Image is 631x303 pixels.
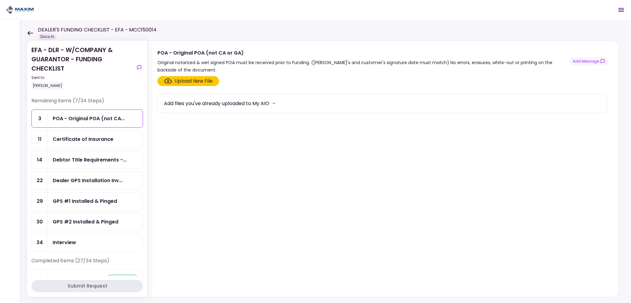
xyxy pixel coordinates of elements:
[53,115,125,122] div: POA - Original POA (not CA or GA)
[53,156,127,164] div: Debtor Title Requirements - Other Requirements
[31,130,143,148] a: 11Certificate of Insurance
[569,57,609,65] button: show-messages
[38,26,157,34] h1: DEALER'S FUNDING CHECKLIST - EFA - MCC150014
[32,130,48,148] div: 11
[53,177,123,184] div: Dealer GPS Installation Invoice
[32,213,48,231] div: 30
[53,218,118,226] div: GPS #2 Installed & Pinged
[31,151,143,169] a: 14Debtor Title Requirements - Other Requirements
[31,82,63,90] div: [PERSON_NAME]
[31,75,133,80] div: Sent to:
[164,100,269,107] div: Add files you've already uploaded to My AIO
[31,269,143,288] a: 1EFA Contractapproved
[32,192,48,210] div: 29
[53,275,86,282] div: EFA Contract
[147,41,619,297] div: POA - Original POA (not CA or GA)Original notarized & wet signed POA must be received prior to Fu...
[53,135,113,143] div: Certificate of Insurance
[32,110,48,127] div: 3
[269,99,279,108] button: more
[31,280,143,292] button: Submit Request
[136,64,143,71] button: show-messages
[157,49,569,57] div: POA - Original POA (not CA or GA)
[53,197,117,205] div: GPS #1 Installed & Pinged
[38,34,57,40] div: Docs In
[31,192,143,210] a: 29GPS #1 Installed & Pinged
[31,213,143,231] a: 30GPS #2 Installed & Pinged
[614,2,629,17] button: Open menu
[67,282,107,290] div: Submit Request
[6,5,34,14] img: Partner icon
[32,234,48,251] div: 34
[31,109,143,128] a: 3POA - Original POA (not CA or GA)
[31,171,143,190] a: 22Dealer GPS Installation Invoice
[31,233,143,252] a: 34Interview
[32,270,48,287] div: 1
[53,239,76,246] div: Interview
[174,77,213,85] div: Upload New File
[157,59,569,74] div: Original notarized & wet signed POA must be received prior to Funding. ([PERSON_NAME]'s and custo...
[31,257,143,269] div: Completed items (27/34 Steps)
[157,76,219,86] span: Click here to upload the required document
[107,275,138,282] div: approved
[31,97,143,109] div: Remaining items (7/34 Steps)
[32,151,48,169] div: 14
[31,45,133,90] div: EFA - DLR - W/COMPANY & GUARANTOR - FUNDING CHECKLIST
[32,172,48,189] div: 22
